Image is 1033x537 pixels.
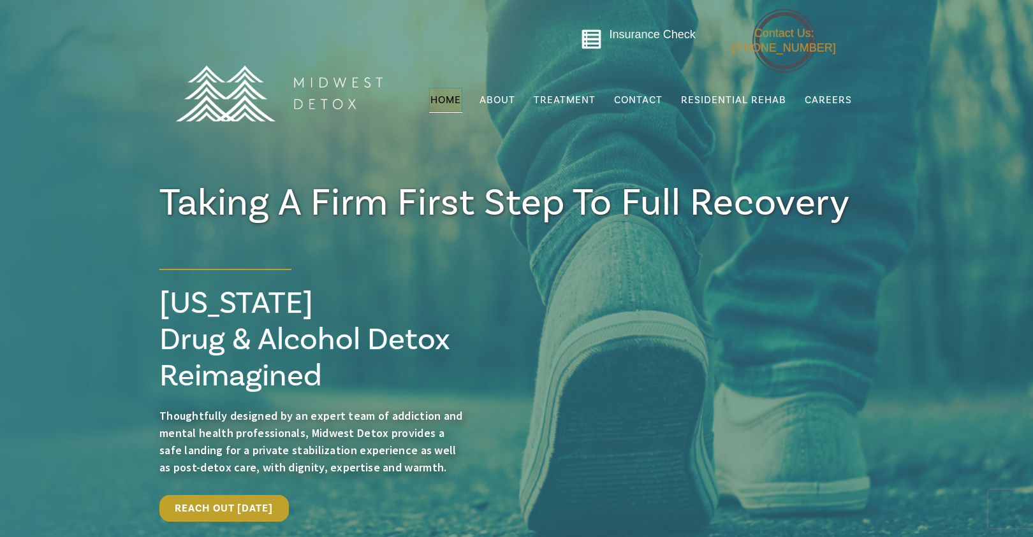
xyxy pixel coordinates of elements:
a: Treatment [532,88,597,112]
span: Residential Rehab [681,94,786,106]
a: Go to midwestdetox.com/message-form-page/ [581,29,602,54]
span: Careers [805,94,852,106]
a: Careers [803,88,853,112]
a: Insurance Check [610,28,696,41]
span: About [480,95,515,105]
a: Reach Out [DATE] [159,495,289,522]
span: Contact [614,95,663,105]
a: Contact Us: [PHONE_NUMBER] [707,26,861,56]
span: Treatment [534,95,596,105]
a: About [478,88,516,112]
a: Contact [613,88,664,112]
span: Contact Us: [PHONE_NUMBER] [733,27,836,54]
a: Home [429,88,462,112]
span: Thoughtfully designed by an expert team of addiction and mental health professionals, Midwest Det... [159,408,463,475]
span: Home [430,94,461,106]
a: Residential Rehab [680,88,788,112]
span: Reach Out [DATE] [175,502,274,515]
img: MD Logo Horitzontal white-01 (1) (1) [167,38,390,149]
span: [US_STATE] Drug & Alcohol Detox Reimagined [159,283,450,396]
